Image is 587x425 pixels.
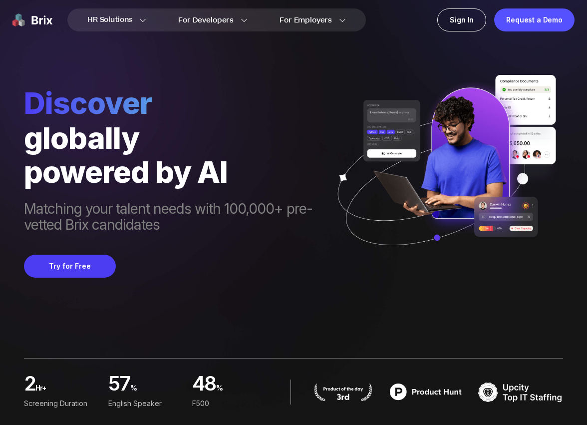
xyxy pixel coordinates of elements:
span: 48 [192,375,216,396]
span: 2 [24,375,35,396]
img: product hunt badge [383,380,468,405]
div: globally [24,121,325,155]
button: Try for Free [24,255,116,278]
a: Sign In [437,8,486,31]
div: English Speaker [108,398,185,409]
div: F500 [192,398,269,409]
div: Screening duration [24,398,100,409]
span: % [216,380,269,402]
span: hr+ [35,380,100,402]
img: ai generate [325,75,563,266]
span: For Developers [178,15,234,25]
span: % [130,380,184,402]
img: TOP IT STAFFING [478,380,563,405]
span: 57 [108,375,131,396]
img: product hunt badge [313,383,373,401]
span: For Employers [280,15,332,25]
div: powered by AI [24,155,325,189]
a: Request a Demo [494,8,575,31]
span: Discover [24,85,325,121]
span: HR Solutions [87,12,132,28]
span: Matching your talent needs with 100,000+ pre-vetted Brix candidates [24,201,325,235]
